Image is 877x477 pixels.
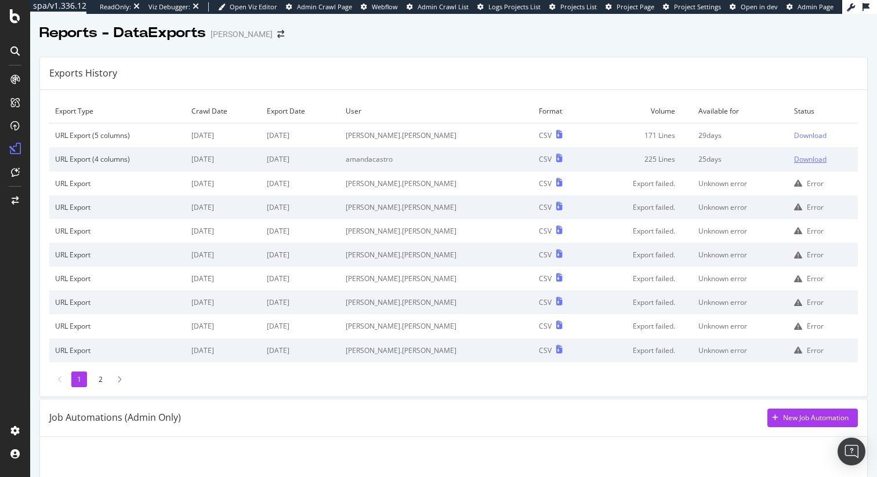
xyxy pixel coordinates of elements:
[693,243,788,267] td: Unknown error
[539,226,552,236] div: CSV
[261,219,340,243] td: [DATE]
[794,130,827,140] div: Download
[488,2,541,11] span: Logs Projects List
[693,99,788,123] td: Available for
[589,314,693,338] td: Export failed.
[539,179,552,188] div: CSV
[838,438,865,465] div: Open Intercom Messenger
[807,321,824,331] div: Error
[589,219,693,243] td: Export failed.
[589,195,693,219] td: Export failed.
[794,130,852,140] a: Download
[539,274,552,283] div: CSV
[783,413,849,423] div: New Job Automation
[340,243,533,267] td: [PERSON_NAME].[PERSON_NAME]
[674,2,721,11] span: Project Settings
[286,2,352,12] a: Admin Crawl Page
[539,154,552,164] div: CSV
[148,2,190,12] div: Viz Debugger:
[261,314,340,338] td: [DATE]
[693,338,788,362] td: Unknown error
[407,2,469,12] a: Admin Crawl List
[340,123,533,148] td: [PERSON_NAME].[PERSON_NAME]
[340,99,533,123] td: User
[100,2,131,12] div: ReadOnly:
[807,297,824,307] div: Error
[794,154,827,164] div: Download
[186,219,261,243] td: [DATE]
[186,99,261,123] td: Crawl Date
[533,99,589,123] td: Format
[55,226,180,236] div: URL Export
[55,250,180,260] div: URL Export
[71,372,87,387] li: 1
[589,172,693,195] td: Export failed.
[477,2,541,12] a: Logs Projects List
[807,202,824,212] div: Error
[49,411,181,424] div: Job Automations (Admin Only)
[549,2,597,12] a: Projects List
[798,2,833,11] span: Admin Page
[589,338,693,362] td: Export failed.
[589,99,693,123] td: Volume
[340,338,533,362] td: [PERSON_NAME].[PERSON_NAME]
[340,195,533,219] td: [PERSON_NAME].[PERSON_NAME]
[787,2,833,12] a: Admin Page
[186,267,261,290] td: [DATE]
[741,2,778,11] span: Open in dev
[788,99,858,123] td: Status
[418,2,469,11] span: Admin Crawl List
[693,219,788,243] td: Unknown error
[186,314,261,338] td: [DATE]
[55,321,180,331] div: URL Export
[807,179,824,188] div: Error
[539,297,552,307] div: CSV
[693,123,788,148] td: 29 days
[372,2,398,11] span: Webflow
[730,2,778,12] a: Open in dev
[55,154,180,164] div: URL Export (4 columns)
[693,195,788,219] td: Unknown error
[39,23,206,43] div: Reports - DataExports
[539,250,552,260] div: CSV
[261,267,340,290] td: [DATE]
[186,243,261,267] td: [DATE]
[807,345,824,355] div: Error
[340,147,533,171] td: amandacastro
[340,314,533,338] td: [PERSON_NAME].[PERSON_NAME]
[55,297,180,307] div: URL Export
[49,99,186,123] td: Export Type
[693,147,788,171] td: 25 days
[261,172,340,195] td: [DATE]
[539,321,552,331] div: CSV
[186,172,261,195] td: [DATE]
[55,202,180,212] div: URL Export
[261,195,340,219] td: [DATE]
[794,154,852,164] a: Download
[230,2,277,11] span: Open Viz Editor
[807,274,824,283] div: Error
[589,123,693,148] td: 171 Lines
[49,67,117,80] div: Exports History
[261,123,340,148] td: [DATE]
[693,267,788,290] td: Unknown error
[589,147,693,171] td: 225 Lines
[340,219,533,243] td: [PERSON_NAME].[PERSON_NAME]
[277,30,284,38] div: arrow-right-arrow-left
[693,290,788,314] td: Unknown error
[807,250,824,260] div: Error
[807,226,824,236] div: Error
[186,290,261,314] td: [DATE]
[340,172,533,195] td: [PERSON_NAME].[PERSON_NAME]
[767,409,858,427] button: New Job Automation
[693,314,788,338] td: Unknown error
[606,2,654,12] a: Project Page
[617,2,654,11] span: Project Page
[55,130,180,140] div: URL Export (5 columns)
[261,338,340,362] td: [DATE]
[539,202,552,212] div: CSV
[340,267,533,290] td: [PERSON_NAME].[PERSON_NAME]
[218,2,277,12] a: Open Viz Editor
[560,2,597,11] span: Projects List
[589,290,693,314] td: Export failed.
